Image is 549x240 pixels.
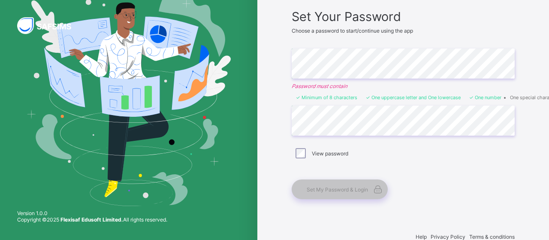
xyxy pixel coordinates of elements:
[416,234,427,240] span: Help
[312,150,348,157] label: View password
[366,94,461,100] li: One uppercase letter and One lowercase
[292,83,515,89] em: Password must contain
[292,9,515,24] span: Set Your Password
[17,216,167,223] span: Copyright © 2025 All rights reserved.
[431,234,465,240] span: Privacy Policy
[17,210,167,216] span: Version 1.0.0
[292,27,413,34] span: Choose a password to start/continue using the app
[60,216,123,223] strong: Flexisaf Edusoft Limited.
[469,234,515,240] span: Terms & conditions
[469,94,501,100] li: One number
[307,186,368,193] span: Set My Password & Login
[17,17,81,34] img: SAFSIMS Logo
[296,94,357,100] li: Minimum of 8 characters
